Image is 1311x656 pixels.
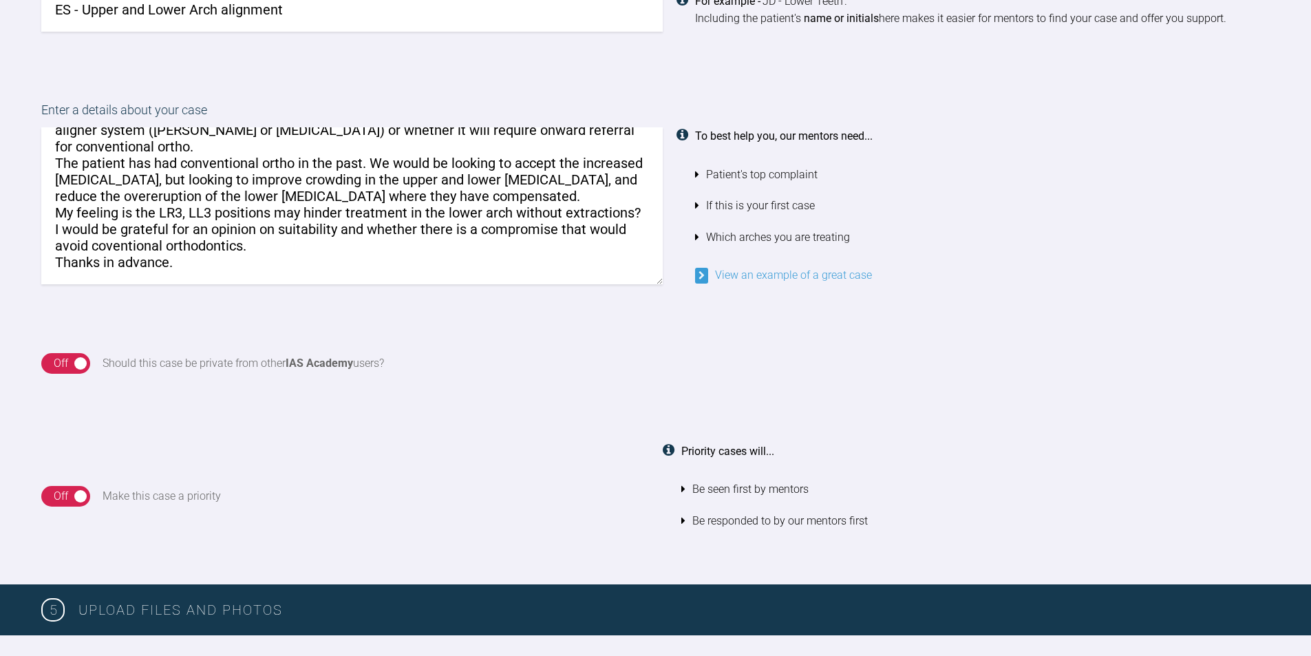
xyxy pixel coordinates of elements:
[41,127,663,284] textarea: I would be grateful for an opinion on this case regarding suitability of treatment with a removab...
[41,100,1270,127] label: Enter a details about your case
[695,129,873,142] strong: To best help you, our mentors need...
[695,268,872,282] a: View an example of a great case
[695,159,1270,191] li: Patient's top complaint
[681,505,1270,537] li: Be responded to by our mentors first
[78,599,1270,621] h3: Upload Files and Photos
[695,190,1270,222] li: If this is your first case
[681,445,774,458] strong: Priority cases will...
[695,222,1270,253] li: Which arches you are treating
[681,474,1270,505] li: Be seen first by mentors
[54,355,68,372] div: Off
[103,355,384,372] div: Should this case be private from other users?
[286,357,353,370] strong: IAS Academy
[103,487,221,505] div: Make this case a priority
[41,598,65,622] span: 5
[804,12,879,25] strong: name or initials
[54,487,68,505] div: Off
